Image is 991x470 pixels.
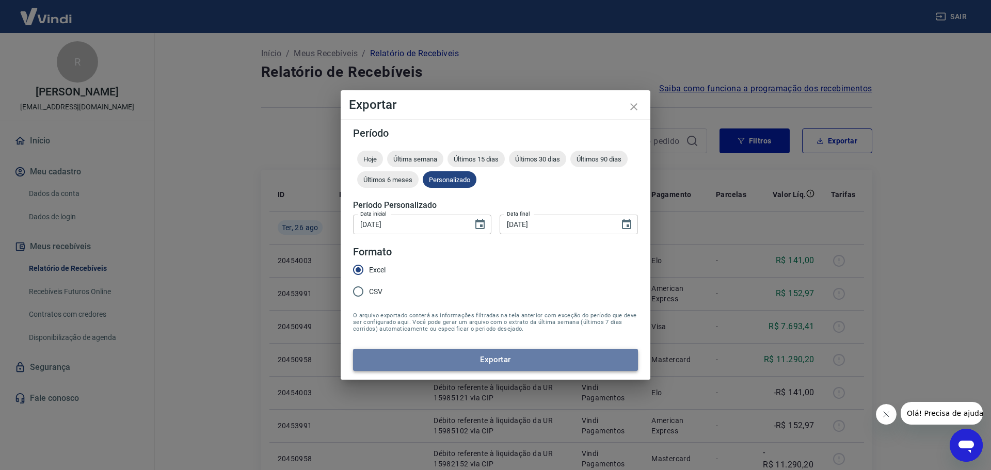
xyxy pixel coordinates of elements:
[353,200,638,210] h5: Período Personalizado
[447,155,505,163] span: Últimos 15 dias
[447,151,505,167] div: Últimos 15 dias
[353,245,392,260] legend: Formato
[616,214,637,235] button: Choose date, selected date is 25 de ago de 2025
[509,155,566,163] span: Últimos 30 dias
[353,312,638,332] span: O arquivo exportado conterá as informações filtradas na tela anterior com exceção do período que ...
[357,155,383,163] span: Hoje
[423,176,476,184] span: Personalizado
[6,7,87,15] span: Olá! Precisa de ajuda?
[470,214,490,235] button: Choose date, selected date is 22 de ago de 2025
[500,215,612,234] input: DD/MM/YYYY
[423,171,476,188] div: Personalizado
[357,171,419,188] div: Últimos 6 meses
[369,265,386,275] span: Excel
[950,429,983,462] iframe: Botão para abrir a janela de mensagens
[353,128,638,138] h5: Período
[507,210,530,218] label: Data final
[876,404,897,425] iframe: Fechar mensagem
[369,286,382,297] span: CSV
[387,155,443,163] span: Última semana
[387,151,443,167] div: Última semana
[509,151,566,167] div: Últimos 30 dias
[353,349,638,370] button: Exportar
[570,155,628,163] span: Últimos 90 dias
[570,151,628,167] div: Últimos 90 dias
[360,210,387,218] label: Data inicial
[357,151,383,167] div: Hoje
[353,215,466,234] input: DD/MM/YYYY
[901,402,983,425] iframe: Mensagem da empresa
[621,94,646,119] button: close
[349,99,642,111] h4: Exportar
[357,176,419,184] span: Últimos 6 meses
